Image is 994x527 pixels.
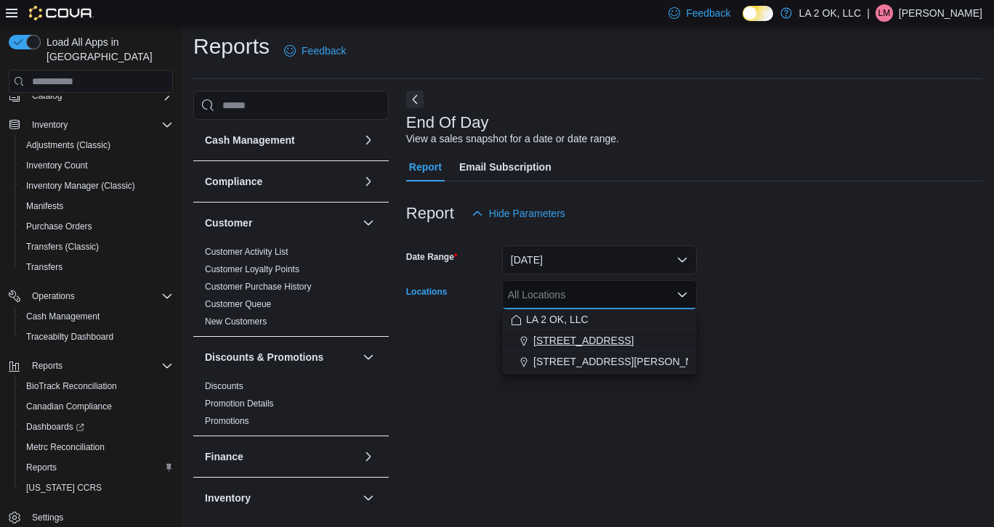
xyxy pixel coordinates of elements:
span: Adjustments (Classic) [26,139,110,151]
a: Customer Queue [205,299,271,309]
span: Feedback [686,6,730,20]
span: Hide Parameters [489,206,565,221]
button: Finance [360,448,377,465]
span: Catalog [26,87,173,105]
span: Inventory [26,116,173,134]
a: BioTrack Reconciliation [20,377,123,395]
span: Dashboards [20,418,173,436]
a: Adjustments (Classic) [20,136,116,154]
button: Canadian Compliance [15,396,179,417]
a: Dashboards [20,418,90,436]
button: LA 2 OK, LLC [502,309,697,330]
button: [STREET_ADDRESS][PERSON_NAME] [502,351,697,372]
span: Customer Purchase History [205,281,312,293]
span: Feedback [302,44,346,58]
button: [DATE] [502,245,697,274]
a: Customer Loyalty Points [205,264,299,274]
span: New Customers [205,316,267,327]
span: Transfers [26,261,62,273]
p: | [867,4,870,22]
button: Discounts & Promotions [360,348,377,366]
button: Catalog [26,87,68,105]
a: Transfers (Classic) [20,238,105,256]
span: Metrc Reconciliation [26,441,105,453]
h3: Customer [205,216,252,230]
p: [PERSON_NAME] [899,4,982,22]
h3: Compliance [205,174,262,189]
span: Inventory [32,119,68,131]
span: Reports [20,459,173,476]
a: Inventory Manager (Classic) [20,177,141,195]
span: Transfers [20,258,173,276]
a: Inventory Count [20,157,94,174]
label: Locations [406,286,448,298]
span: [STREET_ADDRESS][PERSON_NAME] [533,354,718,369]
span: Email Subscription [459,152,551,181]
h1: Reports [193,32,270,61]
span: Manifests [26,200,63,212]
button: Inventory [205,491,357,505]
span: Canadian Compliance [20,398,173,415]
label: Date Range [406,251,458,263]
span: [STREET_ADDRESS] [533,333,634,348]
span: Manifests [20,197,173,215]
button: Compliance [205,174,357,189]
a: Cash Management [20,308,105,325]
button: Reports [15,457,179,478]
button: Next [406,91,424,108]
button: Transfers (Classic) [15,237,179,257]
span: Operations [26,287,173,305]
a: Settings [26,509,69,526]
a: Traceabilty Dashboard [20,328,119,346]
a: Purchase Orders [20,218,98,235]
span: Dark Mode [743,21,743,22]
button: Inventory [360,489,377,507]
a: Manifests [20,197,69,215]
span: Settings [32,512,63,523]
span: Inventory Count [20,157,173,174]
img: Cova [29,6,94,20]
span: Catalog [32,90,62,102]
h3: End Of Day [406,114,489,131]
span: Transfers (Classic) [26,241,99,253]
h3: Discounts & Promotions [205,350,323,364]
button: Transfers [15,257,179,277]
span: Washington CCRS [20,479,173,497]
button: Compliance [360,173,377,190]
a: New Customers [205,316,267,327]
span: LA 2 OK, LLC [526,312,589,327]
div: Discounts & Promotions [193,377,389,436]
span: Load All Apps in [GEOGRAPHIC_DATA] [41,35,173,64]
button: Traceabilty Dashboard [15,327,179,347]
a: Dashboards [15,417,179,437]
span: Metrc Reconciliation [20,438,173,456]
button: Customer [360,214,377,232]
a: Reports [20,459,62,476]
h3: Inventory [205,491,251,505]
span: Customer Activity List [205,246,288,258]
button: Finance [205,449,357,464]
span: Customer Queue [205,298,271,310]
span: Reports [26,462,57,473]
button: Operations [26,287,81,305]
button: Operations [3,286,179,306]
button: Catalog [3,86,179,106]
span: Operations [32,290,75,302]
h3: Cash Management [205,133,295,147]
a: Metrc Reconciliation [20,438,110,456]
span: Cash Management [26,311,100,322]
button: Purchase Orders [15,216,179,237]
span: Promotion Details [205,398,274,409]
span: Reports [26,357,173,375]
div: Luis Machado [876,4,893,22]
a: Transfers [20,258,68,276]
span: Inventory Manager (Classic) [20,177,173,195]
span: Settings [26,508,173,526]
a: Customer Purchase History [205,282,312,292]
input: Dark Mode [743,6,773,21]
button: Inventory [26,116,73,134]
button: Discounts & Promotions [205,350,357,364]
button: Cash Management [205,133,357,147]
span: BioTrack Reconciliation [26,380,117,392]
h3: Finance [205,449,243,464]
